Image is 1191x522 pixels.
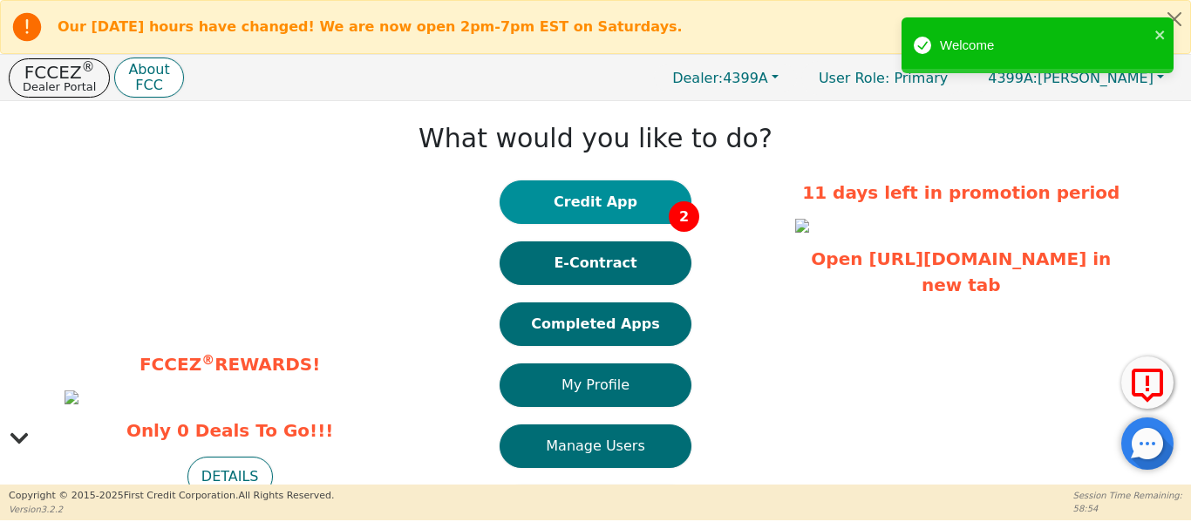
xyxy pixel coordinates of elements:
h1: What would you like to do? [419,123,772,154]
span: Only 0 Deals To Go!!! [65,417,396,444]
button: AboutFCC [114,58,183,98]
a: Open [URL][DOMAIN_NAME] in new tab [811,248,1111,295]
p: FCCEZ [23,64,96,81]
button: FCCEZ®Dealer Portal [9,58,110,98]
img: 6f5a5326-3fef-4901-9f85-f6ad5af00396 [65,390,78,404]
div: Welcome [940,36,1149,56]
button: Report Error to FCC [1121,356,1174,409]
p: Dealer Portal [23,81,96,92]
img: 3bf6c14c-6473-45d6-b87f-db1b4c023df0 [795,219,809,233]
p: FCC [128,78,169,92]
p: 58:54 [1073,502,1182,515]
p: FCCEZ REWARDS! [65,351,396,377]
span: Dealer: [672,70,723,86]
span: 4399A [672,70,768,86]
p: Copyright © 2015- 2025 First Credit Corporation. [9,489,334,504]
span: All Rights Reserved. [238,490,334,501]
p: Version 3.2.2 [9,503,334,516]
span: [PERSON_NAME] [988,70,1154,86]
button: Completed Apps [500,302,691,346]
button: close [1154,24,1167,44]
button: My Profile [500,363,691,407]
p: Primary [801,61,965,95]
sup: ® [82,59,95,75]
button: Credit App2 [500,180,691,224]
p: 11 days left in promotion period [795,180,1126,206]
button: E-Contract [500,241,691,285]
button: Manage Users [500,424,691,468]
button: Close alert [1159,1,1190,37]
button: Dealer:4399A [654,64,797,92]
b: Our [DATE] hours have changed! We are now open 2pm-7pm EST on Saturdays. [58,18,683,35]
span: 4399A: [988,70,1038,86]
p: Session Time Remaining: [1073,489,1182,502]
span: 2 [669,201,699,232]
span: User Role : [819,70,889,86]
p: About [128,63,169,77]
button: DETAILS [187,457,273,497]
sup: ® [201,352,214,368]
a: User Role: Primary [801,61,965,95]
